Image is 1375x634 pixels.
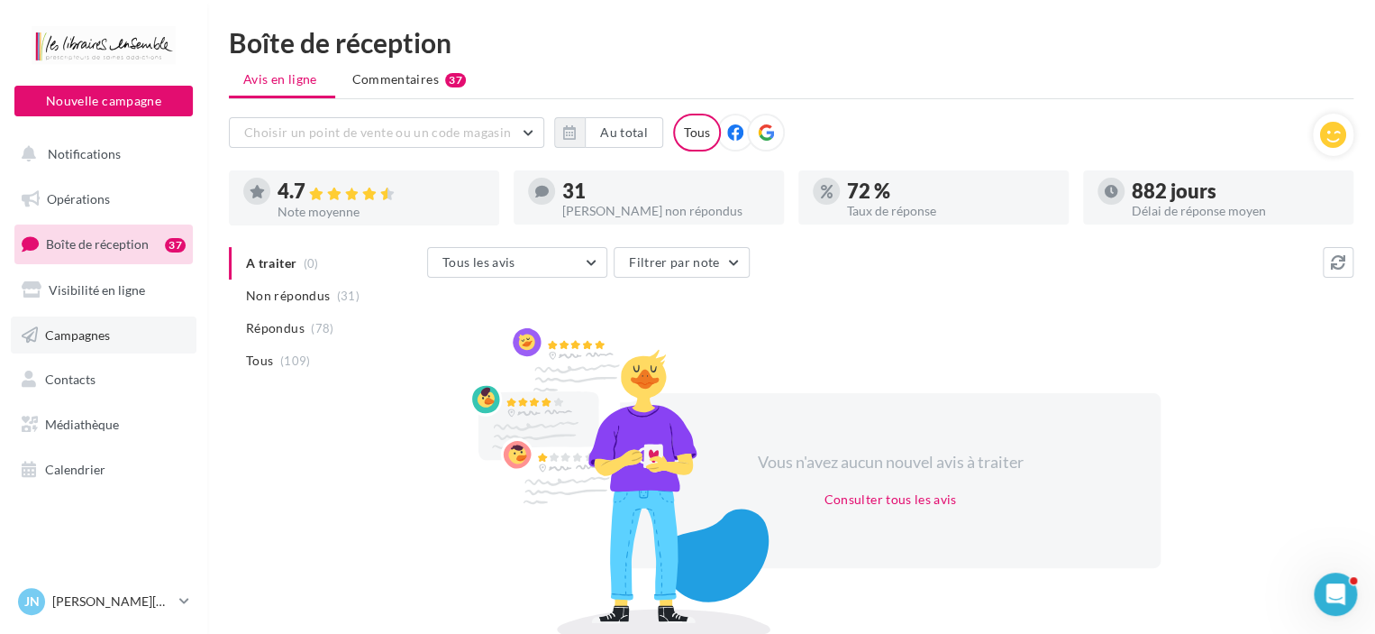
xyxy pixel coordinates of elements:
[11,225,196,263] a: Boîte de réception37
[11,406,196,444] a: Médiathèque
[11,271,196,309] a: Visibilité en ligne
[11,180,196,218] a: Opérations
[48,146,121,161] span: Notifications
[1132,181,1339,201] div: 882 jours
[735,451,1045,474] div: Vous n'avez aucun nouvel avis à traiter
[45,462,105,477] span: Calendrier
[14,584,193,619] a: JN [PERSON_NAME][DATE]
[554,117,663,148] button: Au total
[816,489,963,510] button: Consulter tous les avis
[1132,205,1339,217] div: Délai de réponse moyen
[246,287,330,305] span: Non répondus
[562,205,769,217] div: [PERSON_NAME] non répondus
[47,191,110,207] span: Opérations
[49,282,145,298] span: Visibilité en ligne
[11,451,196,489] a: Calendrier
[847,205,1054,217] div: Taux de réponse
[442,254,515,270] span: Tous les avis
[278,206,485,218] div: Note moyenne
[52,593,172,611] p: [PERSON_NAME][DATE]
[11,317,196,354] a: Campagnes
[14,86,193,116] button: Nouvelle campagne
[244,124,511,140] span: Choisir un point de vente ou un code magasin
[45,326,110,342] span: Campagnes
[229,29,1353,56] div: Boîte de réception
[562,181,769,201] div: 31
[165,238,186,253] div: 37
[11,135,189,173] button: Notifications
[337,289,360,303] span: (31)
[24,593,40,611] span: JN
[45,372,96,387] span: Contacts
[246,352,273,370] span: Tous
[280,354,311,368] span: (109)
[311,321,333,335] span: (78)
[1314,573,1357,616] iframe: Intercom live chat
[45,417,119,432] span: Médiathèque
[614,247,750,278] button: Filtrer par note
[445,73,466,87] div: 37
[585,117,663,148] button: Au total
[46,236,149,252] span: Boîte de réception
[229,117,544,148] button: Choisir un point de vente ou un code magasin
[278,181,485,202] div: 4.7
[847,181,1054,201] div: 72 %
[246,319,305,337] span: Répondus
[427,247,607,278] button: Tous les avis
[352,70,439,88] span: Commentaires
[673,114,721,152] div: Tous
[11,361,196,399] a: Contacts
